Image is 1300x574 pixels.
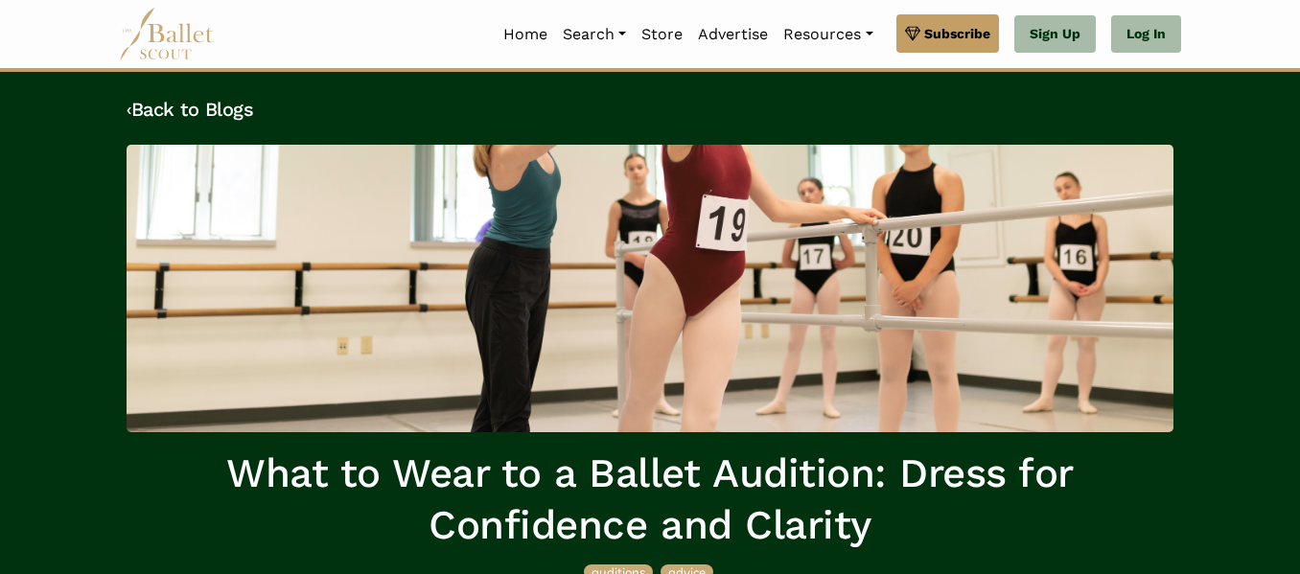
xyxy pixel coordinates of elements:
[496,14,555,55] a: Home
[1111,15,1181,54] a: Log In
[924,23,990,44] span: Subscribe
[776,14,880,55] a: Resources
[634,14,690,55] a: Store
[1014,15,1096,54] a: Sign Up
[127,97,131,121] code: ‹
[127,98,253,121] a: ‹Back to Blogs
[905,23,920,44] img: gem.svg
[555,14,634,55] a: Search
[690,14,776,55] a: Advertise
[127,145,1173,432] img: header_image.img
[127,448,1173,552] h1: What to Wear to a Ballet Audition: Dress for Confidence and Clarity
[896,14,999,53] a: Subscribe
